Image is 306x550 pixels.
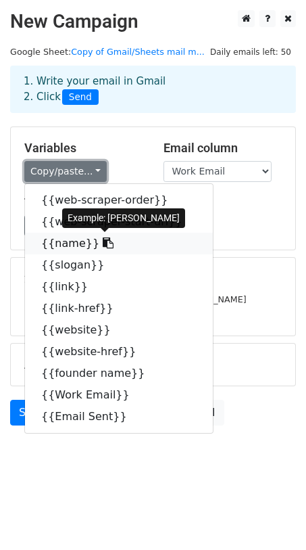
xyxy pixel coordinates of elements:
a: {{link}} [25,276,213,298]
iframe: Chat Widget [238,485,306,550]
a: Send [10,400,55,426]
a: {{Email Sent}} [25,406,213,428]
small: [PERSON_NAME][EMAIL_ADDRESS][DOMAIN_NAME] [24,294,247,304]
a: {{link-href}} [25,298,213,319]
a: {{website-href}} [25,341,213,363]
small: Google Sheet: [10,47,205,57]
a: {{founder name}} [25,363,213,384]
span: Send [62,89,99,106]
div: Example: [PERSON_NAME] [62,208,185,228]
a: {{Work Email}} [25,384,213,406]
div: 1. Write your email in Gmail 2. Click [14,74,292,105]
h2: New Campaign [10,10,296,33]
a: {{web-scraper-order}} [25,189,213,211]
a: Daily emails left: 50 [205,47,296,57]
a: Copy of Gmail/Sheets mail m... [71,47,205,57]
span: Daily emails left: 50 [205,45,296,60]
h5: Variables [24,141,143,156]
a: Copy/paste... [24,161,107,182]
h5: Email column [163,141,282,156]
a: {{slogan}} [25,254,213,276]
a: {{web-scraper-start-url}} [25,211,213,233]
a: {{website}} [25,319,213,341]
a: {{name}} [25,233,213,254]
